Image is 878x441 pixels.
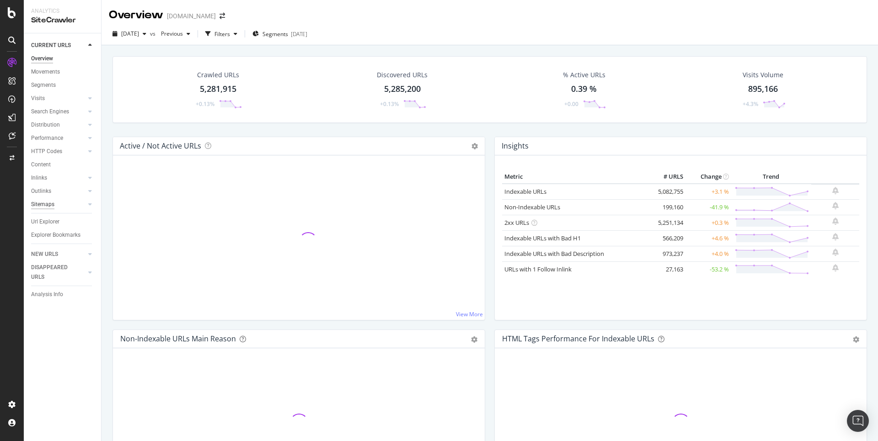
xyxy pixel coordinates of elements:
[832,264,839,271] div: bell-plus
[31,67,60,77] div: Movements
[649,230,685,246] td: 566,209
[31,250,86,259] a: NEW URLS
[502,334,654,343] div: HTML Tags Performance for Indexable URLs
[685,170,731,184] th: Change
[200,83,236,95] div: 5,281,915
[471,336,477,343] div: gear
[202,27,241,41] button: Filters
[456,310,483,318] a: View More
[31,217,59,227] div: Url Explorer
[832,233,839,240] div: bell-plus
[31,133,86,143] a: Performance
[31,107,86,117] a: Search Engines
[649,215,685,230] td: 5,251,134
[504,234,581,242] a: Indexable URLs with Bad H1
[31,250,58,259] div: NEW URLS
[31,7,94,15] div: Analytics
[31,107,69,117] div: Search Engines
[743,100,758,108] div: +4.3%
[249,27,311,41] button: Segments[DATE]
[832,202,839,209] div: bell-plus
[120,334,236,343] div: Non-Indexable URLs Main Reason
[563,70,605,80] div: % Active URLs
[685,184,731,200] td: +3.1 %
[262,30,288,38] span: Segments
[504,265,572,273] a: URLs with 1 Follow Inlink
[31,80,56,90] div: Segments
[502,170,649,184] th: Metric
[31,173,47,183] div: Inlinks
[502,140,529,152] h4: Insights
[31,230,80,240] div: Explorer Bookmarks
[31,186,51,196] div: Outlinks
[31,41,86,50] a: CURRENT URLS
[31,54,95,64] a: Overview
[31,147,86,156] a: HTTP Codes
[31,200,86,209] a: Sitemaps
[853,336,859,343] div: gear
[219,13,225,19] div: arrow-right-arrow-left
[380,100,399,108] div: +0.13%
[685,215,731,230] td: +0.3 %
[31,290,63,299] div: Analysis Info
[377,70,428,80] div: Discovered URLs
[291,30,307,38] div: [DATE]
[31,54,53,64] div: Overview
[504,218,529,227] a: 2xx URLs
[109,27,150,41] button: [DATE]
[214,30,230,38] div: Filters
[384,83,421,95] div: 5,285,200
[196,100,214,108] div: +0.13%
[31,133,63,143] div: Performance
[748,83,778,95] div: 895,166
[649,199,685,215] td: 199,160
[31,120,60,130] div: Distribution
[31,263,86,282] a: DISAPPEARED URLS
[197,70,239,80] div: Crawled URLs
[31,173,86,183] a: Inlinks
[31,147,62,156] div: HTTP Codes
[832,187,839,194] div: bell-plus
[31,160,95,170] a: Content
[31,263,77,282] div: DISAPPEARED URLS
[649,261,685,277] td: 27,163
[743,70,783,80] div: Visits Volume
[31,94,45,103] div: Visits
[109,7,163,23] div: Overview
[31,200,54,209] div: Sitemaps
[31,67,95,77] a: Movements
[120,140,201,152] h4: Active / Not Active URLs
[832,218,839,225] div: bell-plus
[157,27,194,41] button: Previous
[121,30,139,37] span: 2025 Sep. 11th
[31,230,95,240] a: Explorer Bookmarks
[685,246,731,261] td: +4.0 %
[31,41,71,50] div: CURRENT URLS
[31,290,95,299] a: Analysis Info
[31,186,86,196] a: Outlinks
[167,11,216,21] div: [DOMAIN_NAME]
[832,249,839,256] div: bell-plus
[847,410,869,432] div: Open Intercom Messenger
[504,203,560,211] a: Non-Indexable URLs
[31,120,86,130] a: Distribution
[731,170,811,184] th: Trend
[649,246,685,261] td: 973,237
[31,94,86,103] a: Visits
[31,80,95,90] a: Segments
[471,143,478,149] i: Options
[31,217,95,227] a: Url Explorer
[504,187,546,196] a: Indexable URLs
[31,15,94,26] div: SiteCrawler
[685,261,731,277] td: -53.2 %
[150,30,157,37] span: vs
[571,83,597,95] div: 0.39 %
[685,230,731,246] td: +4.6 %
[649,184,685,200] td: 5,082,755
[504,250,604,258] a: Indexable URLs with Bad Description
[31,160,51,170] div: Content
[564,100,578,108] div: +0.00
[157,30,183,37] span: Previous
[685,199,731,215] td: -41.9 %
[649,170,685,184] th: # URLS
